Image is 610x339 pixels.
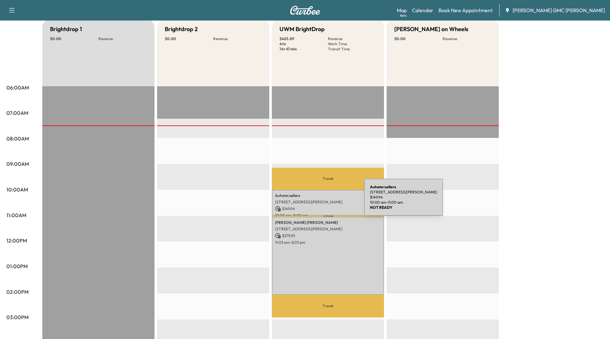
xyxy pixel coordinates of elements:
p: [STREET_ADDRESS][PERSON_NAME] [370,190,437,195]
b: NOT READY [370,205,392,210]
p: 07:00AM [6,109,28,117]
p: $ 149.94 [370,195,437,200]
p: Revenue [98,36,147,41]
p: [PERSON_NAME] [PERSON_NAME] [275,220,381,225]
p: 09:00AM [6,160,29,168]
p: 10:00AM [6,186,28,193]
p: 01:00PM [6,262,28,270]
p: 11:03 am - 2:03 pm [275,240,381,245]
p: [STREET_ADDRESS][PERSON_NAME] [275,199,381,205]
p: $ 0.00 [394,36,443,41]
a: Calendar [412,6,433,14]
p: Travel [272,216,384,217]
img: Curbee Logo [290,6,321,15]
p: 11:00AM [6,211,26,219]
p: 10:00 am - 11:00 am [370,200,437,205]
h5: Brightdrop 1 [50,25,82,34]
p: $ 425.89 [280,36,328,41]
p: $ 275.95 [275,233,381,239]
p: 4 hr [280,41,328,47]
h5: UWM BrightDrop [280,25,325,34]
p: Revenue [213,36,262,41]
p: $ 0.00 [165,36,213,41]
p: $ 149.94 [275,206,381,212]
h5: Brightdrop 2 [165,25,198,34]
p: Travel [272,168,384,190]
p: Revenue [328,36,376,41]
p: Transit Time [328,47,376,52]
p: 12:00PM [6,237,27,244]
a: MapBeta [397,6,407,14]
p: Autumn sellers [275,193,381,198]
p: 06:00AM [6,84,29,91]
a: Book New Appointment [439,6,493,14]
p: [STREET_ADDRESS][PERSON_NAME] [275,226,381,232]
p: 08:00AM [6,135,29,142]
p: Revenue [443,36,491,41]
p: 02:00PM [6,288,29,296]
p: 1 hr 47 min [280,47,328,52]
p: Work Time [328,41,376,47]
b: Autumn sellers [370,184,396,189]
span: [PERSON_NAME] GMC [PERSON_NAME] [513,6,605,14]
p: 03:00PM [6,313,29,321]
p: $ 0.00 [50,36,98,41]
div: Beta [400,13,407,18]
p: 10:00 am - 11:00 am [275,213,381,218]
p: Travel [272,295,384,318]
h5: [PERSON_NAME] on Wheels [394,25,468,34]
